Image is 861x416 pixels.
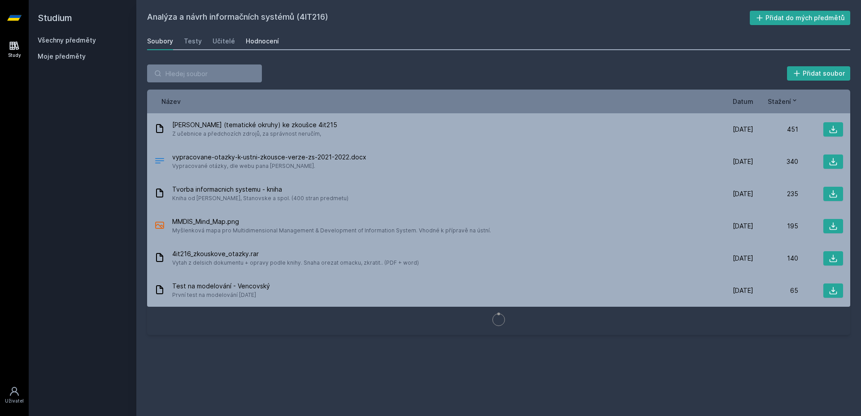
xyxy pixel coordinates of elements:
[172,217,491,226] span: MMDIS_Mind_Map.png
[147,11,750,25] h2: Analýza a návrh informačních systémů (4IT216)
[147,32,173,50] a: Soubory
[154,155,165,168] div: DOCX
[172,194,348,203] span: Kniha od [PERSON_NAME], Stanovske a spol. (400 stran predmetu)
[161,97,181,106] button: Název
[172,226,491,235] span: Myšlenková mapa pro Multidimensional Management & Development of Information System. Vhodné k pří...
[733,254,753,263] span: [DATE]
[753,125,798,134] div: 451
[172,282,270,291] span: Test na modelování - Vencovský
[172,162,366,171] span: Vypracované otázky, dle webu pana [PERSON_NAME].
[2,382,27,409] a: Uživatel
[213,37,235,46] div: Učitelé
[5,398,24,404] div: Uživatel
[246,32,279,50] a: Hodnocení
[733,157,753,166] span: [DATE]
[38,52,86,61] span: Moje předměty
[753,254,798,263] div: 140
[750,11,851,25] button: Přidat do mých předmětů
[184,32,202,50] a: Testy
[172,120,337,129] span: [PERSON_NAME] (tematické okruhy) ke zkoušce 4it215
[2,36,27,63] a: Study
[733,222,753,231] span: [DATE]
[787,66,851,81] button: Přidat soubor
[172,249,419,258] span: 4it216_zkouskove_otazky.rar
[768,97,791,106] span: Stažení
[213,32,235,50] a: Učitelé
[172,291,270,300] span: První test na modelování [DATE]
[172,153,366,162] span: vypracovane-otazky-k-ustni-zkousce-verze-zs-2021-2022.docx
[753,222,798,231] div: 195
[147,64,262,82] input: Hledej soubor
[753,189,798,198] div: 235
[768,97,798,106] button: Stažení
[172,185,348,194] span: Tvorba informacnich systemu - kniha
[733,286,753,295] span: [DATE]
[172,258,419,267] span: Vytah z delsich dokumentu + opravy podle knihy. Snaha orezat omacku, zkratit.. (PDF + word)
[147,37,173,46] div: Soubory
[172,129,337,138] span: Z učebnice a předchozích zdrojů, za správnost neručím,
[733,189,753,198] span: [DATE]
[753,157,798,166] div: 340
[8,52,21,59] div: Study
[38,36,96,44] a: Všechny předměty
[733,97,753,106] button: Datum
[246,37,279,46] div: Hodnocení
[184,37,202,46] div: Testy
[733,125,753,134] span: [DATE]
[154,220,165,233] div: PNG
[753,286,798,295] div: 65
